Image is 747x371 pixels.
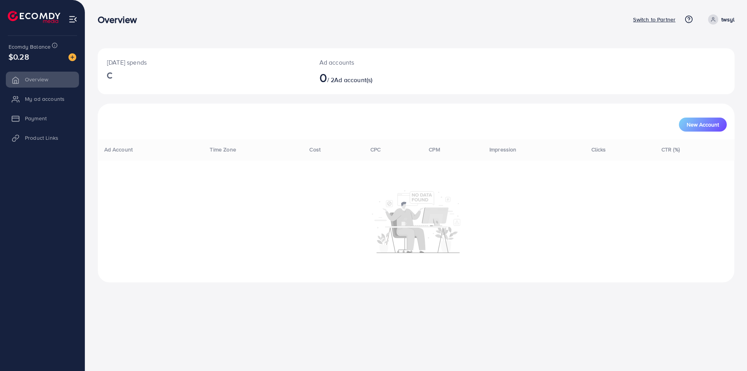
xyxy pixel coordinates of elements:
button: New Account [679,118,727,132]
p: twsyl [721,15,735,24]
h2: / 2 [319,70,460,85]
p: [DATE] spends [107,58,301,67]
h3: Overview [98,14,143,25]
img: menu [68,15,77,24]
a: twsyl [705,14,735,25]
p: Switch to Partner [633,15,675,24]
img: image [68,53,76,61]
span: Ecomdy Balance [9,43,51,51]
img: logo [8,11,60,23]
span: New Account [687,122,719,127]
span: Ad account(s) [334,76,372,84]
span: 0 [319,69,327,86]
span: $0.28 [9,51,29,62]
p: Ad accounts [319,58,460,67]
